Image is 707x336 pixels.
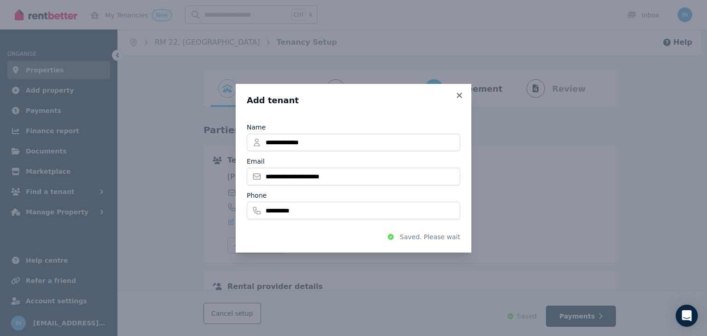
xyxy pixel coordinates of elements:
[247,95,460,106] h3: Add tenant
[247,157,265,166] label: Email
[247,123,266,132] label: Name
[676,305,698,327] div: Open Intercom Messenger
[247,191,267,200] label: Phone
[400,232,460,242] span: Saved. Please wait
